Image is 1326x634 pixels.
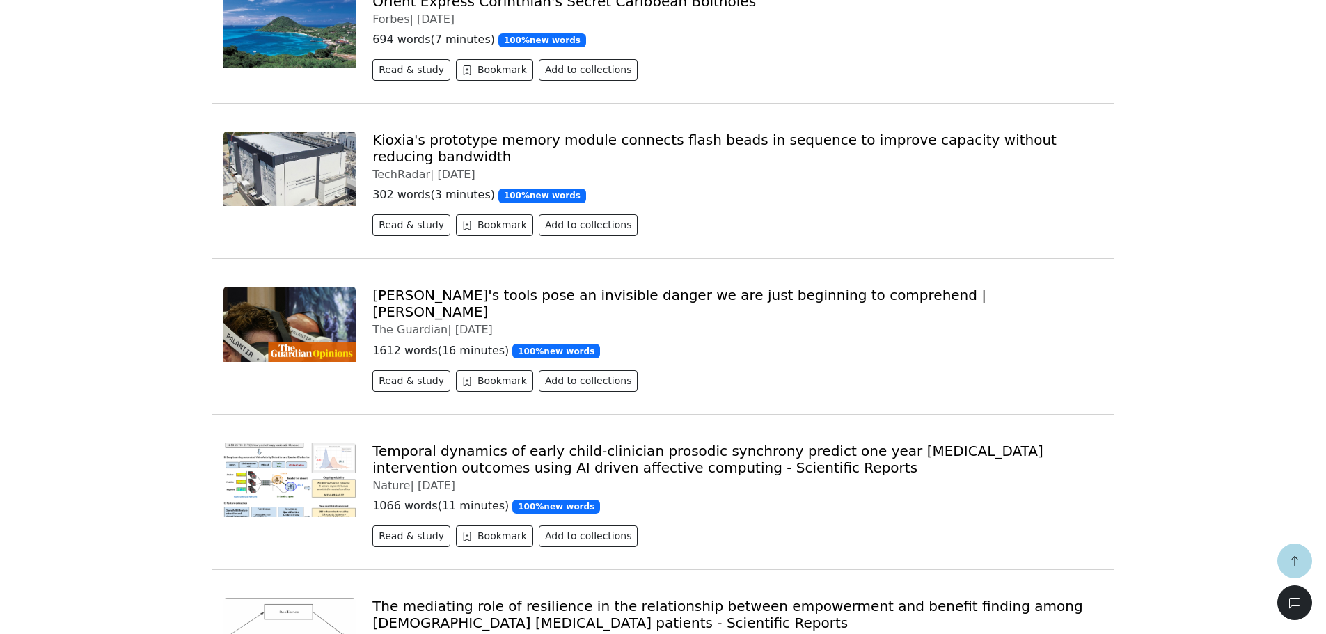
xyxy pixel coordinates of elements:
[417,13,455,26] span: [DATE]
[223,443,356,517] img: 41598_2025_17057_Fig1_HTML.png
[372,598,1082,631] a: The mediating role of resilience in the relationship between empowerment and benefit finding amon...
[456,370,533,392] button: Bookmark
[456,525,533,547] button: Bookmark
[456,214,533,236] button: Bookmark
[456,59,533,81] button: Bookmark
[372,525,450,547] button: Read & study
[512,344,600,358] span: 100 % new words
[372,59,450,81] button: Read & study
[438,168,475,181] span: [DATE]
[372,65,456,79] a: Read & study
[372,370,450,392] button: Read & study
[372,479,1103,492] div: Nature |
[372,498,1103,514] p: 1066 words ( 11 minutes )
[372,187,1103,203] p: 302 words ( 3 minutes )
[372,31,1103,48] p: 694 words ( 7 minutes )
[372,221,456,234] a: Read & study
[498,33,586,47] span: 100 % new words
[372,443,1043,476] a: Temporal dynamics of early child-clinician prosodic synchrony predict one year [MEDICAL_DATA] int...
[539,525,638,547] button: Add to collections
[372,532,456,545] a: Read & study
[372,342,1103,359] p: 1612 words ( 16 minutes )
[539,370,638,392] button: Add to collections
[418,479,455,492] span: [DATE]
[455,323,493,336] span: [DATE]
[372,13,1103,26] div: Forbes |
[223,287,356,361] img: 4607.jpg
[512,500,600,514] span: 100 % new words
[372,168,1103,181] div: TechRadar |
[372,377,456,390] a: Read & study
[372,287,986,320] a: [PERSON_NAME]'s tools pose an invisible danger we are just beginning to comprehend | [PERSON_NAME]
[539,214,638,236] button: Add to collections
[539,59,638,81] button: Add to collections
[223,132,356,206] img: GE7kXjvV57iJHmQ9TLBhBV-1200-80.jpg
[498,189,586,203] span: 100 % new words
[372,323,1103,336] div: The Guardian |
[372,214,450,236] button: Read & study
[372,132,1057,165] a: Kioxia's prototype memory module connects flash beads in sequence to improve capacity without red...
